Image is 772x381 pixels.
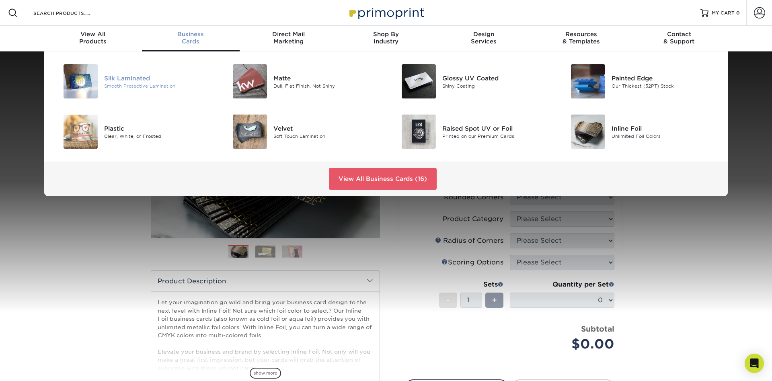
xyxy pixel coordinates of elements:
div: Painted Edge [612,74,718,82]
span: Business [142,31,240,38]
img: Inline Foil Business Cards [571,115,605,149]
a: Painted Edge Business Cards Painted Edge Our Thickest (32PT) Stock [561,61,719,102]
a: Direct MailMarketing [240,26,337,51]
img: Raised Spot UV or Foil Business Cards [402,115,436,149]
div: Dull, Flat Finish, Not Shiny [273,82,380,89]
div: Raised Spot UV or Foil [442,124,549,133]
a: Plastic Business Cards Plastic Clear, White, or Frosted [54,111,211,152]
div: Clear, White, or Frosted [104,133,211,139]
img: Matte Business Cards [233,64,267,98]
div: Shiny Coating [442,82,549,89]
img: Primoprint [346,4,426,21]
a: Inline Foil Business Cards Inline Foil Unlimited Foil Colors [561,111,719,152]
div: Glossy UV Coated [442,74,549,82]
div: Smooth Protective Lamination [104,82,211,89]
span: Resources [532,31,630,38]
span: Contact [630,31,728,38]
img: Silk Laminated Business Cards [64,64,98,98]
div: & Support [630,31,728,45]
a: Velvet Business Cards Velvet Soft Touch Lamination [223,111,380,152]
span: View All [44,31,142,38]
a: View AllProducts [44,26,142,51]
img: Painted Edge Business Cards [571,64,605,98]
div: Inline Foil [612,124,718,133]
a: Shop ByIndustry [337,26,435,51]
a: Silk Laminated Business Cards Silk Laminated Smooth Protective Lamination [54,61,211,102]
div: Printed on our Premium Cards [442,133,549,139]
iframe: Google Customer Reviews [2,356,68,378]
span: show more [250,368,281,379]
div: Matte [273,74,380,82]
a: Matte Business Cards Matte Dull, Flat Finish, Not Shiny [223,61,380,102]
div: Velvet [273,124,380,133]
a: Resources& Templates [532,26,630,51]
a: DesignServices [435,26,532,51]
div: Silk Laminated [104,74,211,82]
span: Design [435,31,532,38]
span: 0 [736,10,740,16]
div: Our Thickest (32PT) Stock [612,82,718,89]
img: Velvet Business Cards [233,115,267,149]
input: SEARCH PRODUCTS..... [33,8,111,18]
a: BusinessCards [142,26,240,51]
a: Glossy UV Coated Business Cards Glossy UV Coated Shiny Coating [392,61,549,102]
div: & Templates [532,31,630,45]
div: Open Intercom Messenger [745,354,764,373]
a: Raised Spot UV or Foil Business Cards Raised Spot UV or Foil Printed on our Premium Cards [392,111,549,152]
div: Products [44,31,142,45]
div: Soft Touch Lamination [273,133,380,139]
div: Plastic [104,124,211,133]
div: Services [435,31,532,45]
span: Shop By [337,31,435,38]
a: Contact& Support [630,26,728,51]
strong: Subtotal [581,324,614,333]
div: $0.00 [516,334,614,354]
span: Direct Mail [240,31,337,38]
div: Marketing [240,31,337,45]
div: Unlimited Foil Colors [612,133,718,139]
div: Cards [142,31,240,45]
img: Plastic Business Cards [64,115,98,149]
span: MY CART [712,10,735,16]
img: Glossy UV Coated Business Cards [402,64,436,98]
div: Industry [337,31,435,45]
a: View All Business Cards (16) [329,168,437,190]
